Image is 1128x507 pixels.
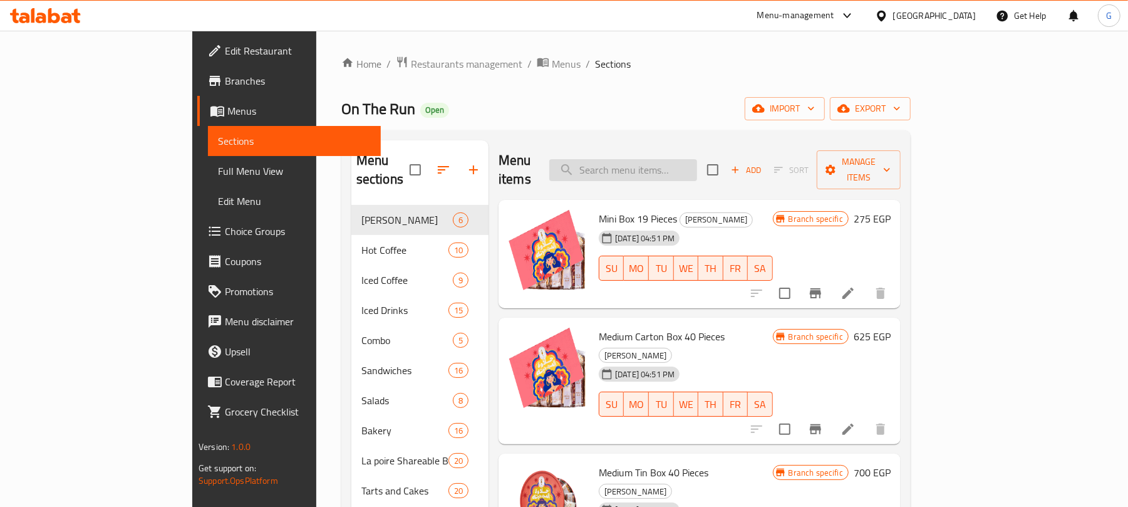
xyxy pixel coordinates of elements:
span: Mini Box 19 Pieces [599,209,677,228]
button: import [745,97,825,120]
span: Select section [700,157,726,183]
span: Coverage Report [225,374,371,389]
span: Add item [726,160,766,180]
li: / [586,56,590,71]
span: [PERSON_NAME] [361,212,453,227]
span: SU [604,395,619,414]
span: Sandwiches [361,363,448,378]
span: Choice Groups [225,224,371,239]
span: Branch specific [784,331,848,343]
div: Tarts and Cakes [361,483,448,498]
div: [GEOGRAPHIC_DATA] [893,9,976,23]
button: WE [674,256,698,281]
div: MOULD ELNABY [599,484,672,499]
span: Coupons [225,254,371,269]
span: Grocery Checklist [225,404,371,419]
button: Branch-specific-item [800,278,830,308]
span: Combo [361,333,453,348]
span: Select all sections [402,157,428,183]
span: Bakery [361,423,448,438]
a: Sections [208,126,381,156]
span: [PERSON_NAME] [599,348,671,363]
div: Tarts and Cakes20 [351,476,489,506]
input: search [549,159,697,181]
span: TU [654,259,668,278]
div: items [453,273,468,288]
a: Edit menu item [841,422,856,437]
a: Promotions [197,276,381,306]
a: Menu disclaimer [197,306,381,337]
span: Sort sections [428,155,458,185]
div: [PERSON_NAME]6 [351,205,489,235]
span: Branches [225,73,371,88]
span: TH [703,395,718,414]
button: export [830,97,911,120]
button: FR [723,256,748,281]
a: Edit Restaurant [197,36,381,66]
div: MOULD ELNABY [361,212,453,227]
div: Hot Coffee10 [351,235,489,265]
a: Full Menu View [208,156,381,186]
h6: 700 EGP [854,464,891,481]
button: delete [866,278,896,308]
h2: Menu items [499,151,534,189]
div: Sandwiches16 [351,355,489,385]
span: Full Menu View [218,164,371,179]
span: TH [703,259,718,278]
span: Version: [199,439,229,455]
img: Medium Carton Box 40 Pieces [509,328,589,408]
span: 1.0.0 [231,439,251,455]
button: Add [726,160,766,180]
span: SA [753,259,767,278]
span: Medium Carton Box 40 Pieces [599,327,725,346]
span: Menus [552,56,581,71]
span: TU [654,395,668,414]
div: items [453,393,468,408]
span: Open [420,105,449,115]
div: Iced Drinks15 [351,295,489,325]
a: Grocery Checklist [197,397,381,427]
span: Upsell [225,344,371,359]
h2: Menu sections [356,151,410,189]
span: WE [679,259,693,278]
button: Branch-specific-item [800,414,830,444]
span: SU [604,259,619,278]
span: On The Run [341,95,415,123]
span: Branch specific [784,467,848,479]
span: FR [728,259,743,278]
span: Sections [218,133,371,149]
a: Support.OpsPlatform [199,473,278,489]
div: items [448,243,468,258]
a: Edit menu item [841,286,856,301]
button: FR [723,392,748,417]
span: Get support on: [199,460,256,476]
span: MO [629,395,644,414]
span: Salads [361,393,453,408]
button: Manage items [817,150,901,189]
span: 16 [449,425,468,437]
div: La poire Shareable Boxes20 [351,446,489,476]
span: Menu disclaimer [225,314,371,329]
button: SU [599,392,624,417]
div: Iced Coffee9 [351,265,489,295]
span: SA [753,395,767,414]
button: TU [649,392,673,417]
span: Restaurants management [411,56,522,71]
span: Iced Coffee [361,273,453,288]
span: FR [728,395,743,414]
button: MO [624,256,649,281]
div: Combo5 [351,325,489,355]
button: delete [866,414,896,444]
span: Manage items [827,154,891,186]
span: [PERSON_NAME] [599,484,671,499]
div: Menu-management [757,8,834,23]
span: 20 [449,485,468,497]
span: MO [629,259,644,278]
a: Upsell [197,337,381,367]
span: La poire Shareable Boxes [361,453,448,468]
